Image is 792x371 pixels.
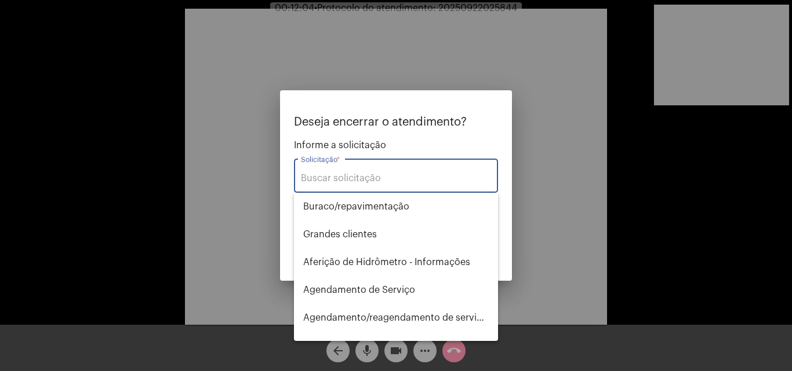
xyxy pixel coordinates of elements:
[303,304,489,332] span: Agendamento/reagendamento de serviços - informações
[303,276,489,304] span: Agendamento de Serviço
[303,193,489,221] span: ⁠Buraco/repavimentação
[303,332,489,359] span: Alterar nome do usuário na fatura
[303,248,489,276] span: Aferição de Hidrômetro - Informações
[294,116,498,128] p: Deseja encerrar o atendimento?
[301,173,491,183] input: Buscar solicitação
[303,221,489,248] span: ⁠Grandes clientes
[294,140,498,150] span: Informe a solicitação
